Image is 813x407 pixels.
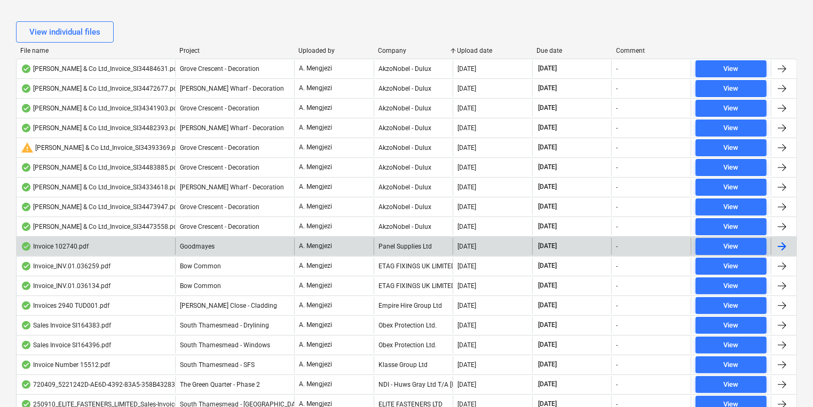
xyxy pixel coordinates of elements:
span: Grove Crescent - Decoration [180,223,259,230]
div: OCR finished [21,84,31,93]
div: [PERSON_NAME] & Co Ltd_Invoice_SI34473947.pdf [21,203,179,211]
div: [DATE] [457,85,476,92]
p: A. Mengjezi [299,281,332,290]
div: [DATE] [457,183,476,191]
div: View [724,260,739,273]
div: View [724,142,739,154]
button: View [696,277,767,294]
div: Invoices 2940 TUD001.pdf [21,301,109,310]
div: View [724,320,739,332]
div: OCR finished [21,124,31,132]
div: - [616,105,618,112]
p: A. Mengjezi [299,182,332,191]
span: [DATE] [537,182,558,191]
div: [DATE] [457,65,476,73]
span: [DATE] [537,301,558,310]
span: South Thamesmead - Drylining [180,322,269,329]
div: - [616,243,618,250]
div: AkzoNobel - Dulux [374,179,453,196]
div: [DATE] [457,223,476,230]
span: South Thamesmead - SFS [180,361,255,369]
p: A. Mengjezi [299,261,332,270]
span: [DATE] [537,340,558,349]
button: View [696,297,767,314]
div: [PERSON_NAME] & Co Ltd_Invoice_SI34334618.pdf [21,183,179,191]
p: A. Mengjezi [299,84,332,93]
div: [DATE] [457,322,476,329]
div: OCR finished [21,301,31,310]
span: Grove Crescent - Decoration [180,105,259,112]
div: Sales Invoice SI164383.pdf [21,321,111,330]
span: Bow Common [180,262,221,270]
span: Montgomery's Wharf - Decoration [180,124,284,132]
div: - [616,282,618,290]
span: [DATE] [537,143,558,152]
span: [DATE] [537,321,558,330]
button: View [696,356,767,373]
div: OCR finished [21,321,31,330]
div: OCR finished [21,282,31,290]
div: - [616,341,618,349]
div: AkzoNobel - Dulux [374,80,453,97]
button: View [696,60,767,77]
span: [DATE] [537,360,558,369]
div: AkzoNobel - Dulux [374,198,453,216]
div: View [724,102,739,115]
iframe: Chat Widget [760,356,813,407]
span: Goodmayes [180,243,215,250]
span: Grove Crescent - Decoration [180,144,259,151]
div: - [616,361,618,369]
div: [PERSON_NAME] & Co Ltd_Invoice_SI34472677.pdf [21,84,179,93]
div: Klasse Group Ltd [374,356,453,373]
div: View [724,122,739,134]
div: View [724,221,739,233]
div: - [616,144,618,151]
span: Montgomery's Wharf - Decoration [180,85,284,92]
div: [PERSON_NAME] & Co Ltd_Invoice_SI34393369.pdf [21,141,181,154]
div: [DATE] [457,282,476,290]
p: A. Mengjezi [299,202,332,211]
div: [PERSON_NAME] & Co Ltd_Invoice_SI34482393.pdf [21,124,179,132]
div: [DATE] [457,381,476,388]
span: Montgomery's Wharf - Decoration [180,183,284,191]
div: AkzoNobel - Dulux [374,139,453,156]
div: OCR finished [21,65,31,73]
p: A. Mengjezi [299,143,332,152]
div: View [724,83,739,95]
div: OCR finished [21,104,31,113]
div: View [724,359,739,371]
div: Obex Protection Ltd. [374,317,453,334]
div: [DATE] [457,144,476,151]
div: [DATE] [457,262,476,270]
div: - [616,223,618,230]
div: AkzoNobel - Dulux [374,100,453,117]
div: AkzoNobel - Dulux [374,159,453,176]
span: [DATE] [537,103,558,113]
div: - [616,322,618,329]
div: Obex Protection Ltd. [374,337,453,354]
button: View [696,376,767,393]
div: - [616,164,618,171]
span: [DATE] [537,163,558,172]
button: View [696,100,767,117]
p: A. Mengjezi [299,123,332,132]
div: AkzoNobel - Dulux [374,218,453,235]
span: warning [21,141,34,154]
div: - [616,262,618,270]
span: Grove Crescent - Decoration [180,65,259,73]
div: [PERSON_NAME] & Co Ltd_Invoice_SI34473558.pdf [21,222,179,231]
div: ETAG FIXINGS UK LIMITED [374,277,453,294]
p: A. Mengjezi [299,380,332,389]
div: - [616,124,618,132]
div: [DATE] [457,124,476,132]
div: - [616,302,618,309]
div: Comment [616,47,687,54]
p: A. Mengjezi [299,222,332,231]
button: View [696,238,767,255]
span: [DATE] [537,281,558,290]
div: NDI - Huws Gray Ltd T/A [PERSON_NAME] [374,376,453,393]
div: OCR finished [21,361,31,369]
div: Upload date [457,47,528,54]
span: The Green Quarter - Phase 2 [180,381,260,388]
